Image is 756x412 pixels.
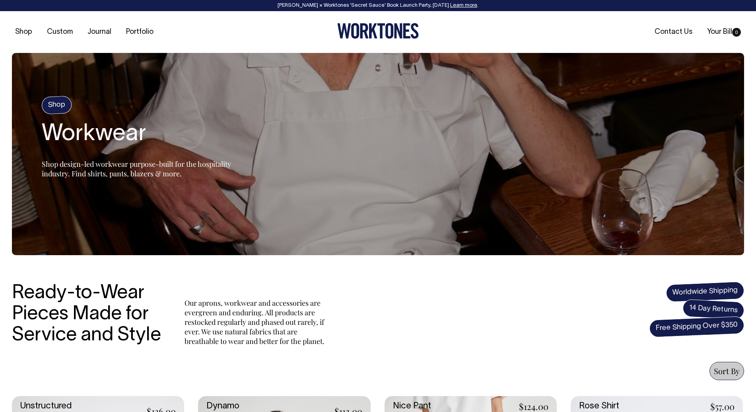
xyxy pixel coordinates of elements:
a: Custom [44,25,76,39]
div: [PERSON_NAME] × Worktones ‘Secret Sauce’ Book Launch Party, [DATE]. . [8,3,748,8]
span: 14 Day Returns [682,299,744,320]
h3: Ready-to-Wear Pieces Made for Service and Style [12,283,167,346]
span: Worldwide Shipping [666,281,744,302]
a: Journal [84,25,115,39]
a: Shop [12,25,35,39]
h2: Workwear [42,122,241,147]
span: 0 [732,28,741,37]
span: Free Shipping Over $350 [649,316,744,338]
a: Learn more [450,3,477,8]
h4: Shop [41,96,72,115]
p: Our aprons, workwear and accessories are evergreen and enduring. All products are restocked regul... [185,298,328,346]
span: Shop design-led workwear purpose-built for the hospitality industry. Find shirts, pants, blazers ... [42,159,231,178]
a: Portfolio [123,25,157,39]
a: Your Bill0 [704,25,744,39]
a: Contact Us [651,25,696,39]
span: Sort By [714,365,740,376]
